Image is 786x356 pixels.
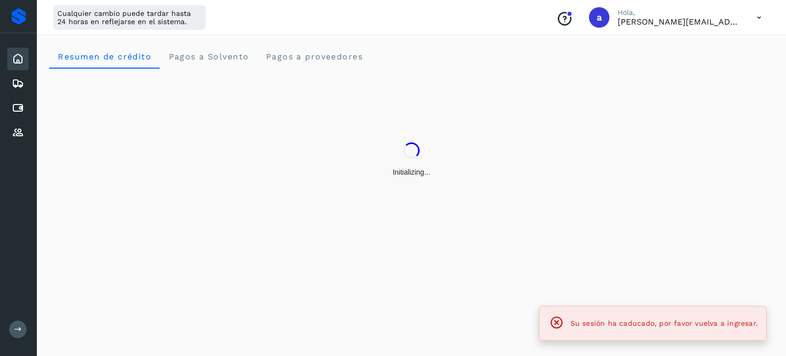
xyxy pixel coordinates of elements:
p: alejandro.delafuente@grupoventi.com.mx [618,17,740,27]
div: Cualquier cambio puede tardar hasta 24 horas en reflejarse en el sistema. [53,5,206,30]
span: Pagos a proveedores [265,52,363,61]
div: Embarques [7,72,29,95]
p: Hola, [618,8,740,17]
div: Cuentas por pagar [7,97,29,119]
span: Su sesión ha caducado, por favor vuelva a ingresar. [571,319,758,327]
span: Resumen de crédito [57,52,151,61]
span: Pagos a Solvento [168,52,249,61]
div: Proveedores [7,121,29,144]
div: Inicio [7,48,29,70]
